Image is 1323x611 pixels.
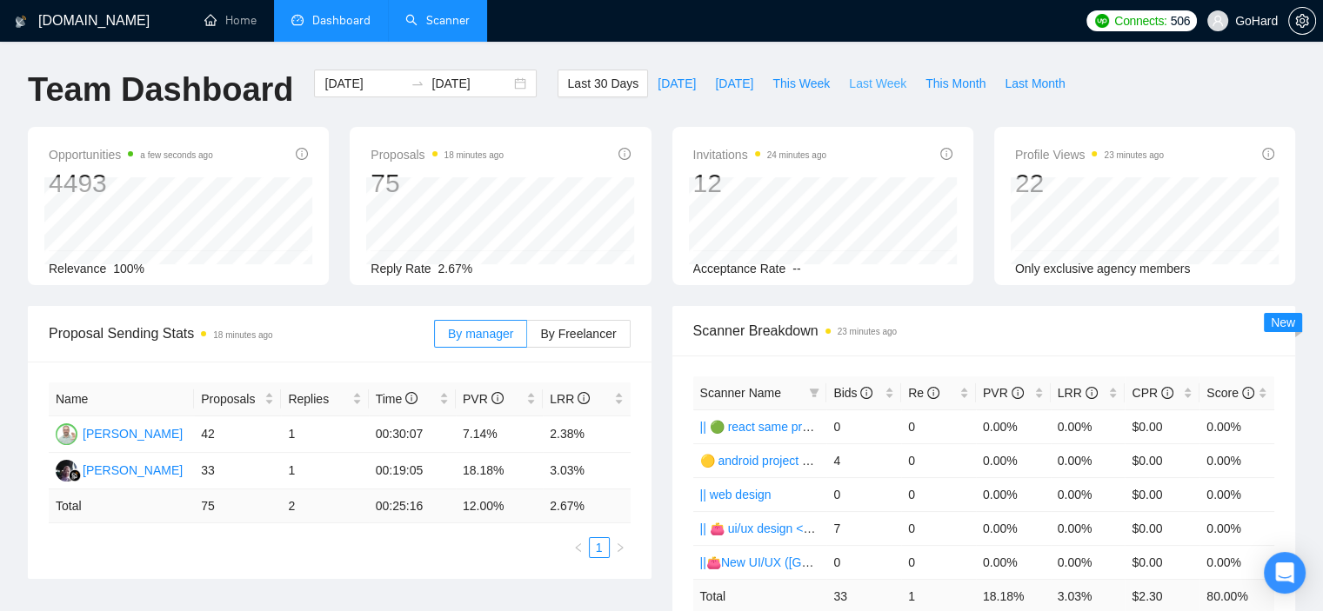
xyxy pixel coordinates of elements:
[1095,14,1109,28] img: upwork-logo.png
[113,262,144,276] span: 100%
[140,150,212,160] time: a few seconds ago
[291,14,304,26] span: dashboard
[49,167,213,200] div: 4493
[1015,262,1191,276] span: Only exclusive agency members
[1114,11,1166,30] span: Connects:
[589,537,610,558] li: 1
[540,327,616,341] span: By Freelancer
[826,511,901,545] td: 7
[1132,386,1173,400] span: CPR
[705,70,763,97] button: [DATE]
[1058,386,1098,400] span: LRR
[809,388,819,398] span: filter
[281,489,368,523] td: 2
[56,462,183,476] a: RR[PERSON_NAME]
[567,74,638,93] span: Last 30 Days
[56,426,183,440] a: IV[PERSON_NAME]
[826,545,901,579] td: 0
[826,443,901,477] td: 4
[49,144,213,165] span: Opportunities
[700,488,772,501] a: || web design
[618,148,631,160] span: info-circle
[590,538,609,557] a: 1
[83,424,183,443] div: [PERSON_NAME]
[49,382,194,416] th: Name
[901,443,976,477] td: 0
[49,262,106,276] span: Relevance
[69,469,81,481] img: gigradar-bm.png
[296,148,308,160] span: info-circle
[444,150,504,160] time: 18 minutes ago
[194,382,281,416] th: Proposals
[369,453,456,489] td: 00:19:05
[615,542,625,553] span: right
[543,489,630,523] td: 2.67 %
[826,409,901,443] td: 0
[1262,148,1274,160] span: info-circle
[1199,443,1274,477] td: 0.00%
[908,386,939,400] span: Re
[573,542,584,553] span: left
[568,537,589,558] button: left
[976,443,1051,477] td: 0.00%
[204,13,257,28] a: homeHome
[1086,387,1098,399] span: info-circle
[288,389,348,408] span: Replies
[83,461,183,480] div: [PERSON_NAME]
[1051,511,1126,545] td: 0.00%
[1051,477,1126,511] td: 0.00%
[1125,477,1199,511] td: $0.00
[376,392,418,406] span: Time
[56,423,77,445] img: IV
[324,74,404,93] input: Start date
[558,70,648,97] button: Last 30 Days
[201,389,261,408] span: Proposals
[49,489,194,523] td: Total
[448,327,513,341] span: By manager
[976,409,1051,443] td: 0.00%
[838,327,897,336] time: 23 minutes ago
[1051,545,1126,579] td: 0.00%
[49,322,434,344] span: Proposal Sending Stats
[1242,387,1254,399] span: info-circle
[1125,443,1199,477] td: $0.00
[1271,315,1295,329] span: New
[860,387,872,399] span: info-circle
[839,70,916,97] button: Last Week
[543,416,630,453] td: 2.38%
[1005,74,1065,93] span: Last Month
[833,386,872,400] span: Bids
[1212,15,1224,27] span: user
[1206,386,1253,400] span: Score
[925,74,986,93] span: This Month
[281,382,368,416] th: Replies
[281,416,368,453] td: 1
[405,392,418,404] span: info-circle
[369,416,456,453] td: 00:30:07
[1012,387,1024,399] span: info-circle
[983,386,1024,400] span: PVR
[194,453,281,489] td: 33
[700,521,932,535] a: || 👛 ui/ux design <30h ready to start 23/07
[763,70,839,97] button: This Week
[700,555,919,569] a: ||👛New UI/UX ([GEOGRAPHIC_DATA])
[1199,477,1274,511] td: 0.00%
[1125,409,1199,443] td: $0.00
[312,13,371,28] span: Dashboard
[693,262,786,276] span: Acceptance Rate
[1289,14,1315,28] span: setting
[927,387,939,399] span: info-circle
[550,392,590,406] span: LRR
[281,453,368,489] td: 1
[1161,387,1173,399] span: info-circle
[693,320,1275,342] span: Scanner Breakdown
[805,380,823,406] span: filter
[371,144,504,165] span: Proposals
[1125,511,1199,545] td: $0.00
[369,489,456,523] td: 00:25:16
[56,460,77,481] img: RR
[1051,443,1126,477] td: 0.00%
[976,511,1051,545] td: 0.00%
[1015,144,1164,165] span: Profile Views
[578,392,590,404] span: info-circle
